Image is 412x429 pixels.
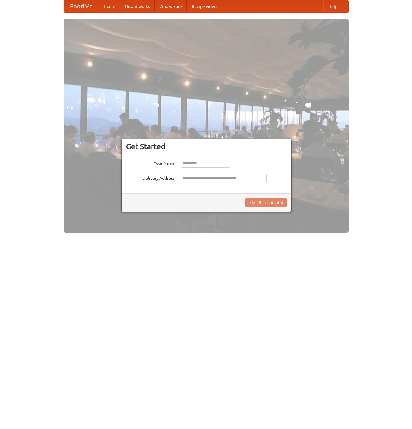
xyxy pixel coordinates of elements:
[245,198,287,207] button: Find Restaurants!
[99,0,120,12] a: Home
[126,159,175,166] label: Your Name
[126,142,287,151] h3: Get Started
[323,0,342,12] a: Help
[187,0,223,12] a: Recipe videos
[155,0,187,12] a: Who we are
[120,0,155,12] a: How it works
[64,0,99,12] a: FoodMe
[126,174,175,181] label: Delivery Address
